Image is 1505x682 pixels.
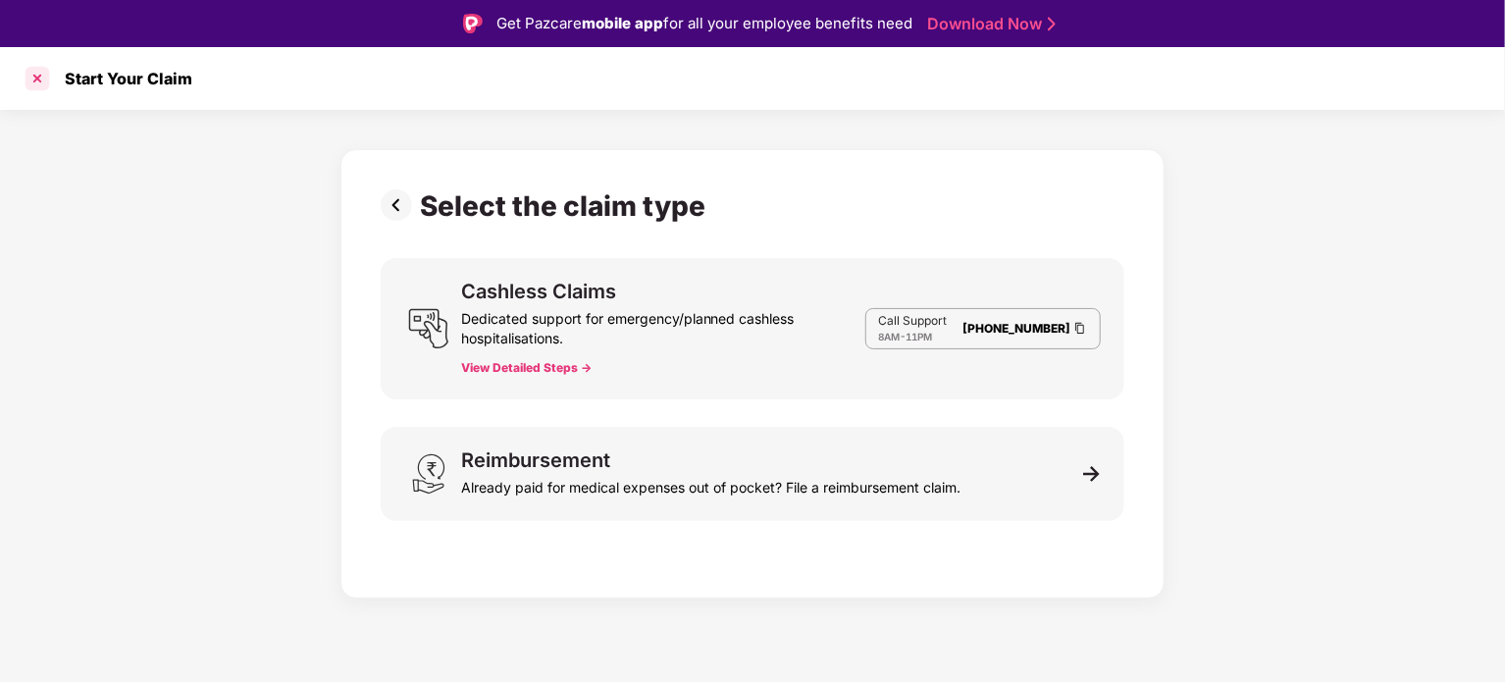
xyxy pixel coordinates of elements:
[878,329,947,344] div: -
[906,331,932,342] span: 11PM
[461,301,865,348] div: Dedicated support for emergency/planned cashless hospitalisations.
[878,313,947,329] p: Call Support
[1072,320,1088,337] img: Clipboard Icon
[878,331,900,342] span: 8AM
[927,14,1050,34] a: Download Now
[461,360,592,376] button: View Detailed Steps ->
[461,450,610,470] div: Reimbursement
[53,69,192,88] div: Start Your Claim
[463,14,483,33] img: Logo
[582,14,663,32] strong: mobile app
[496,12,912,35] div: Get Pazcare for all your employee benefits need
[1083,465,1101,483] img: svg+xml;base64,PHN2ZyB3aWR0aD0iMTEiIGhlaWdodD0iMTEiIHZpZXdCb3g9IjAgMCAxMSAxMSIgZmlsbD0ibm9uZSIgeG...
[461,470,960,498] div: Already paid for medical expenses out of pocket? File a reimbursement claim.
[408,453,449,495] img: svg+xml;base64,PHN2ZyB3aWR0aD0iMjQiIGhlaWdodD0iMzEiIHZpZXdCb3g9IjAgMCAyNCAzMSIgZmlsbD0ibm9uZSIgeG...
[1048,14,1056,34] img: Stroke
[420,189,713,223] div: Select the claim type
[962,321,1070,336] a: [PHONE_NUMBER]
[408,308,449,349] img: svg+xml;base64,PHN2ZyB3aWR0aD0iMjQiIGhlaWdodD0iMjUiIHZpZXdCb3g9IjAgMCAyNCAyNSIgZmlsbD0ibm9uZSIgeG...
[381,189,420,221] img: svg+xml;base64,PHN2ZyBpZD0iUHJldi0zMngzMiIgeG1sbnM9Imh0dHA6Ly93d3cudzMub3JnLzIwMDAvc3ZnIiB3aWR0aD...
[461,282,616,301] div: Cashless Claims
